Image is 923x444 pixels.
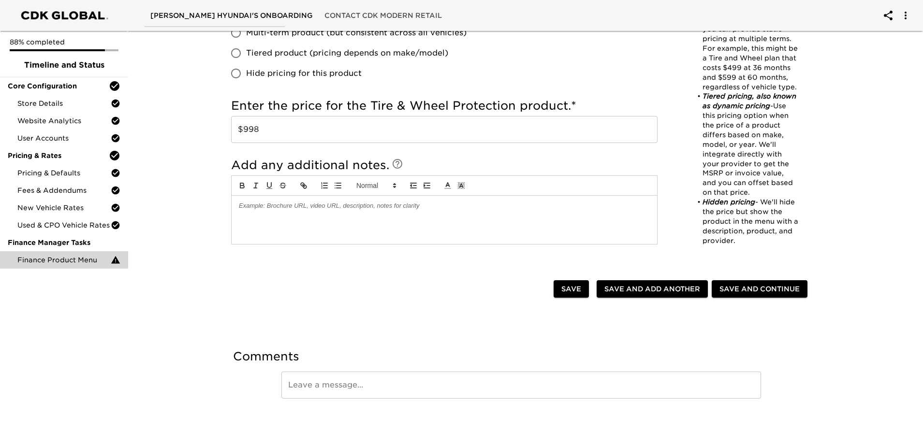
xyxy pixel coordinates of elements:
span: User Accounts [17,133,111,143]
span: Fees & Addendums [17,186,111,195]
span: Store Details [17,99,111,108]
h5: Add any additional notes. [231,158,658,173]
em: Hidden pricing [703,198,755,206]
li: Use this pricing option when the price of a product differs based on make, model, or year. We'll ... [692,92,798,198]
span: Save and Add Another [604,283,700,295]
em: - [770,102,773,110]
span: [PERSON_NAME] Hyundai's Onboarding [150,10,313,22]
span: Pricing & Rates [8,151,109,160]
button: Save and Continue [712,280,807,298]
span: New Vehicle Rates [17,203,111,213]
span: Contact CDK Modern Retail [324,10,442,22]
li: Similar to static pricing, you can provide static pricing at multiple terms. For example, this mi... [692,5,798,92]
span: Core Configuration [8,81,109,91]
span: Finance Product Menu [17,255,111,265]
span: Timeline and Status [8,59,120,71]
em: Tiered pricing, also known as dynamic pricing [703,92,799,110]
span: Used & CPO Vehicle Rates [17,220,111,230]
span: Finance Manager Tasks [8,238,120,247]
p: 88% completed [10,37,118,47]
span: Tiered product (pricing depends on make/model) [246,47,448,59]
span: Hide pricing for this product [246,68,362,79]
button: Save and Add Another [597,280,708,298]
span: Save and Continue [719,283,800,295]
h5: Comments [233,349,809,364]
span: Multi-term product (but consistent across all vehicles) [246,27,467,39]
li: - We'll hide the price but show the product in the menu with a description, product, and provider. [692,198,798,245]
span: Save [561,283,581,295]
input: Example: $499 [231,116,658,143]
span: Pricing & Defaults [17,168,111,178]
button: Save [554,280,589,298]
h5: Enter the price for the Tire & Wheel Protection product. [231,98,658,114]
button: account of current user [894,4,917,27]
span: Website Analytics [17,116,111,126]
button: account of current user [877,4,900,27]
